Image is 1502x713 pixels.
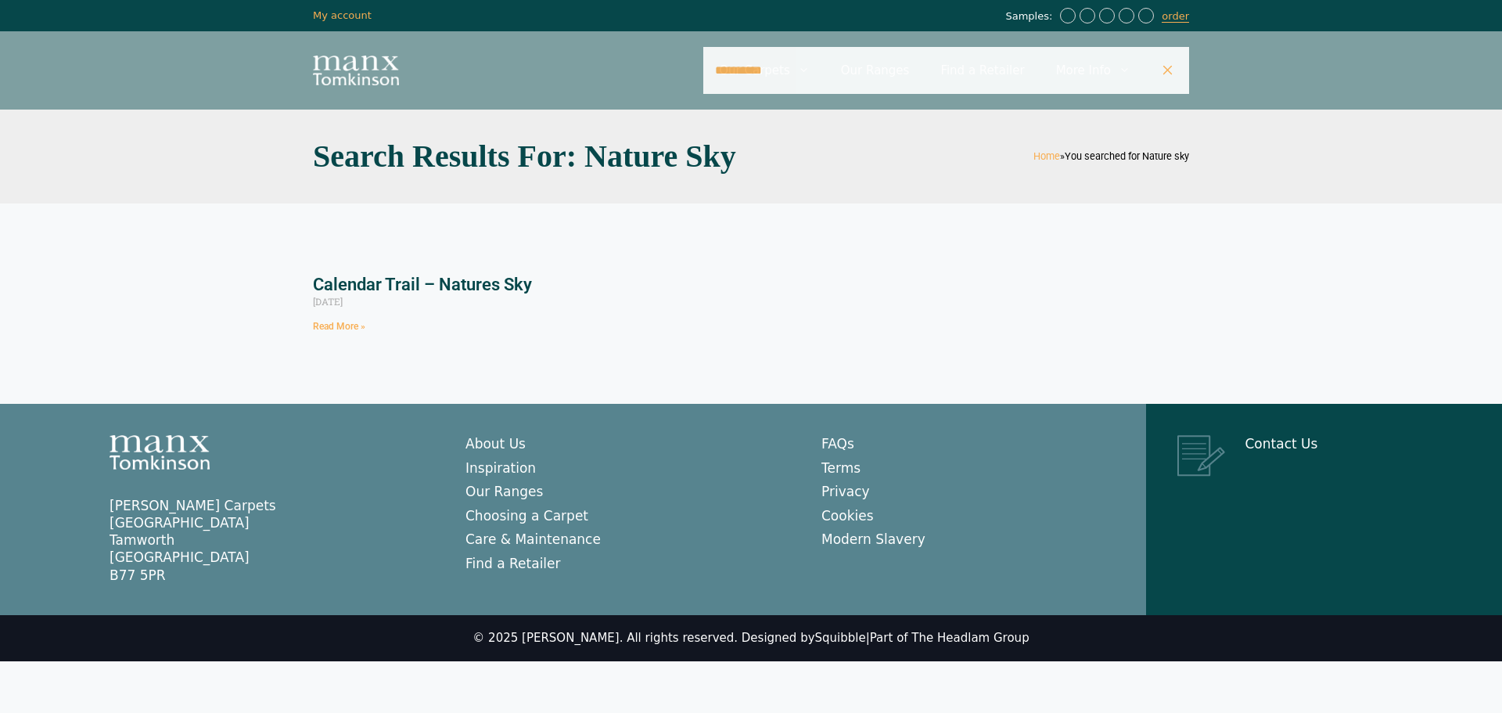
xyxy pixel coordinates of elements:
[1146,47,1189,94] a: Close Search Bar
[821,531,925,547] a: Modern Slavery
[1005,10,1056,23] span: Samples:
[313,321,365,332] a: Read more about Calendar Trail – Natures Sky
[465,484,543,499] a: Our Ranges
[313,56,399,85] img: Manx Tomkinson
[110,435,210,470] img: Manx Tomkinson Logo
[465,460,536,476] a: Inspiration
[821,460,861,476] a: Terms
[821,436,854,452] a: FAQs
[473,631,1029,646] div: © 2025 [PERSON_NAME]. All rights reserved. Designed by |
[465,508,588,524] a: Choosing a Carpet
[1162,10,1189,23] a: order
[313,9,372,21] a: My account
[110,497,434,583] p: [PERSON_NAME] Carpets [GEOGRAPHIC_DATA] Tamworth [GEOGRAPHIC_DATA] B77 5PR
[1065,150,1189,162] span: You searched for Nature sky
[870,631,1029,645] a: Part of The Headlam Group
[1033,150,1189,162] span: »
[821,508,874,524] a: Cookies
[703,47,1189,94] nav: Primary
[1033,150,1060,162] a: Home
[313,295,343,308] span: [DATE]
[465,436,526,452] a: About Us
[821,484,870,499] a: Privacy
[1245,436,1318,452] a: Contact Us
[465,556,561,571] a: Find a Retailer
[313,141,743,172] h1: Search Results for: Nature sky
[313,275,532,294] a: Calendar Trail – Natures Sky
[815,631,866,645] a: Squibble
[465,531,601,547] a: Care & Maintenance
